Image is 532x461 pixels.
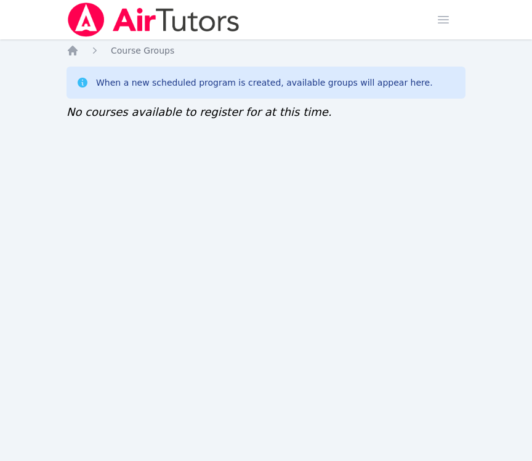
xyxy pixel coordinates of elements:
[66,44,465,57] nav: Breadcrumb
[96,76,433,89] div: When a new scheduled program is created, available groups will appear here.
[66,2,241,37] img: Air Tutors
[66,105,332,118] span: No courses available to register for at this time.
[111,46,174,55] span: Course Groups
[111,44,174,57] a: Course Groups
